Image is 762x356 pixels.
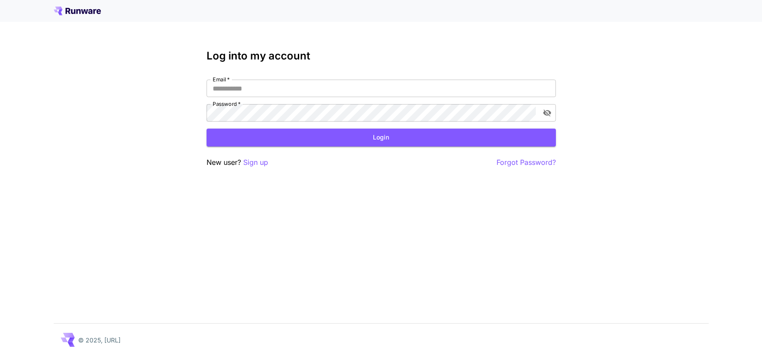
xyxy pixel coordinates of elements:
[207,50,556,62] h3: Log into my account
[539,105,555,121] button: toggle password visibility
[213,76,230,83] label: Email
[243,157,268,168] button: Sign up
[497,157,556,168] button: Forgot Password?
[213,100,241,108] label: Password
[207,129,556,147] button: Login
[207,157,268,168] p: New user?
[78,335,121,345] p: © 2025, [URL]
